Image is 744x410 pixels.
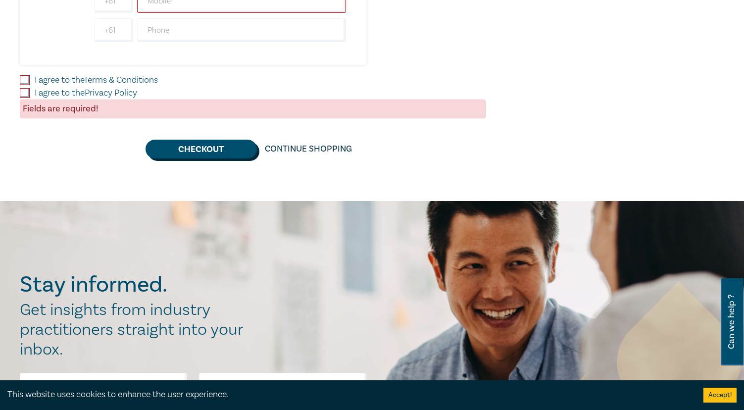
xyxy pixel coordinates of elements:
[257,140,360,158] a: Continue Shopping
[199,373,366,397] input: Last Name*
[20,300,253,359] h2: Get insights from industry practitioners straight into your inbox.
[85,87,137,99] a: Privacy Policy
[20,373,187,397] input: First Name*
[35,74,158,87] label: I agree to the
[84,74,158,86] a: Terms & Conditions
[35,87,137,100] label: I agree to the
[20,100,486,118] div: Fields are required!
[146,140,257,158] button: Checkout
[137,18,347,42] input: Phone
[7,388,689,401] div: This website uses cookies to enhance the user experience.
[727,284,736,359] span: Can we help ?
[703,388,737,403] button: Accept cookies
[95,18,133,42] input: +61
[20,272,253,298] h2: Stay informed.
